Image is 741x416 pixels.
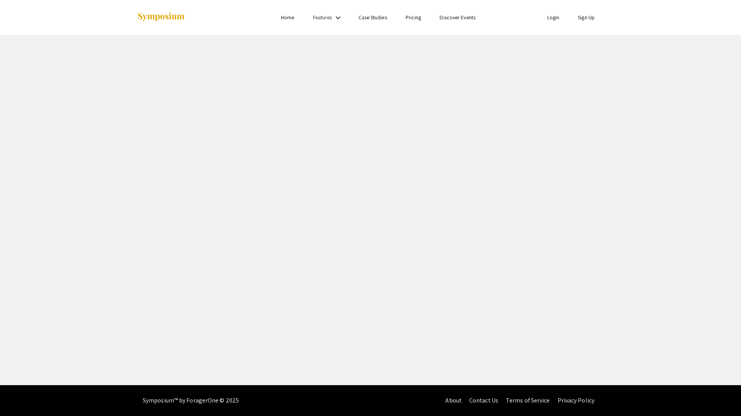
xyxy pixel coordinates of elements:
[359,14,387,21] a: Case Studies
[558,396,594,404] a: Privacy Policy
[445,396,462,404] a: About
[333,13,343,22] mat-icon: Expand Features list
[547,14,560,21] a: Login
[406,14,421,21] a: Pricing
[440,14,475,21] a: Discover Events
[137,12,185,22] img: Symposium by ForagerOne
[506,396,550,404] a: Terms of Service
[143,385,239,416] div: Symposium™ by ForagerOne © 2025
[469,396,498,404] a: Contact Us
[281,14,294,21] a: Home
[313,14,332,21] a: Features
[578,14,595,21] a: Sign Up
